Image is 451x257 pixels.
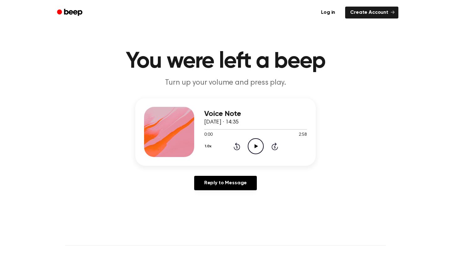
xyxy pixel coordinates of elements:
a: Beep [53,7,88,19]
a: Log in [315,5,341,20]
p: Turn up your volume and press play. [105,78,346,88]
button: 1.0x [204,141,214,152]
h1: You were left a beep [65,50,386,73]
span: 2:58 [299,132,307,138]
span: [DATE] · 14:35 [204,119,239,125]
a: Create Account [345,7,398,18]
span: 0:00 [204,132,212,138]
h3: Voice Note [204,110,307,118]
a: Reply to Message [194,176,257,190]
